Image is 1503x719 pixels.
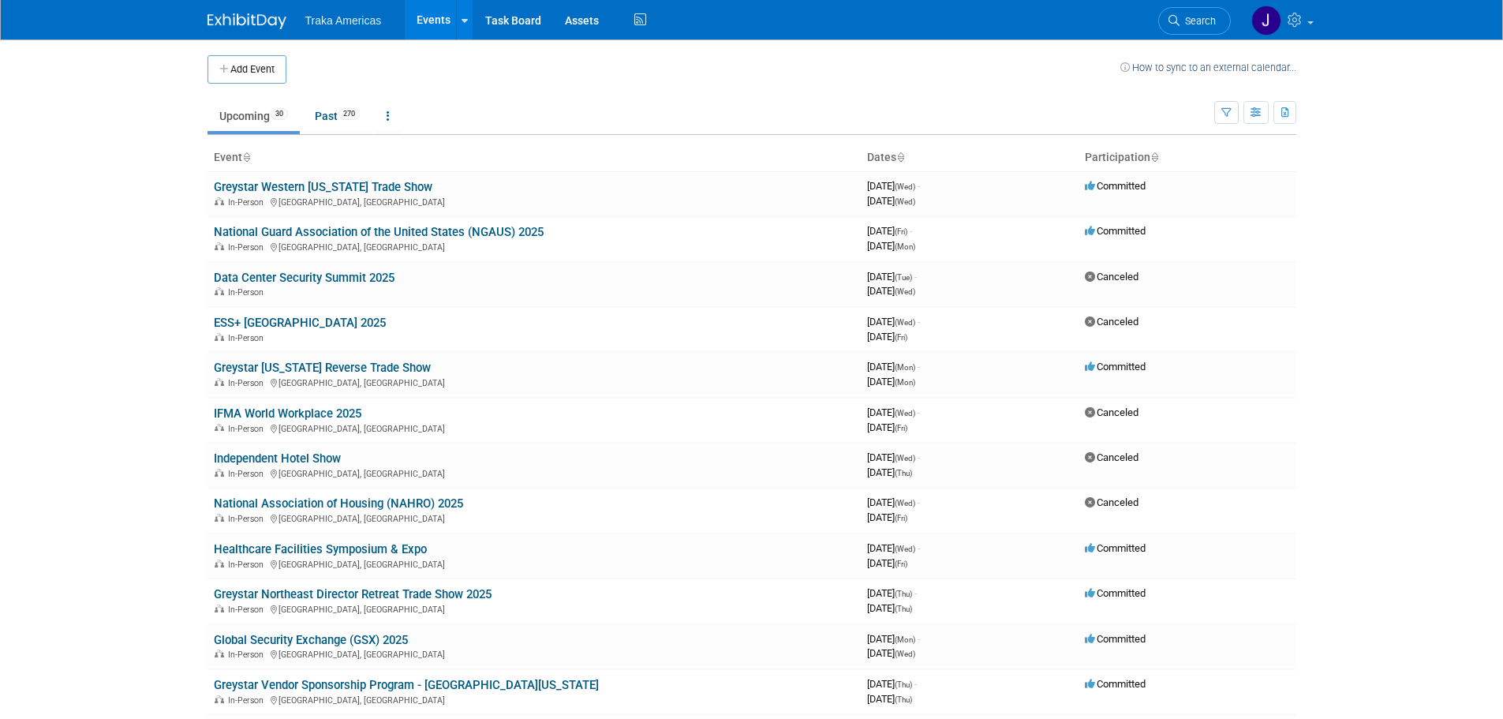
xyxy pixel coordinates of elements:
[214,511,854,524] div: [GEOGRAPHIC_DATA], [GEOGRAPHIC_DATA]
[1085,678,1146,690] span: Committed
[338,108,360,120] span: 270
[918,496,920,508] span: -
[305,14,382,27] span: Traka Americas
[918,633,920,645] span: -
[867,633,920,645] span: [DATE]
[1085,542,1146,554] span: Committed
[214,406,361,421] a: IFMA World Workplace 2025
[215,287,224,295] img: In-Person Event
[214,451,341,466] a: Independent Hotel Show
[867,331,907,343] span: [DATE]
[895,469,912,477] span: (Thu)
[895,514,907,522] span: (Fri)
[228,424,268,434] span: In-Person
[214,180,432,194] a: Greystar Western [US_STATE] Trade Show
[895,424,907,433] span: (Fri)
[867,451,920,463] span: [DATE]
[867,240,915,252] span: [DATE]
[215,469,224,477] img: In-Person Event
[895,635,915,644] span: (Mon)
[215,378,224,386] img: In-Person Event
[1085,587,1146,599] span: Committed
[918,451,920,463] span: -
[214,647,854,660] div: [GEOGRAPHIC_DATA], [GEOGRAPHIC_DATA]
[228,650,268,660] span: In-Person
[867,361,920,373] span: [DATE]
[214,271,394,285] a: Data Center Security Summit 2025
[214,376,854,388] div: [GEOGRAPHIC_DATA], [GEOGRAPHIC_DATA]
[895,287,915,296] span: (Wed)
[228,605,268,615] span: In-Person
[215,605,224,612] img: In-Person Event
[867,587,917,599] span: [DATE]
[867,316,920,328] span: [DATE]
[1150,151,1158,163] a: Sort by Participation Type
[895,242,915,251] span: (Mon)
[867,466,912,478] span: [DATE]
[895,545,915,553] span: (Wed)
[918,180,920,192] span: -
[215,197,224,205] img: In-Person Event
[861,144,1079,171] th: Dates
[1085,225,1146,237] span: Committed
[914,678,917,690] span: -
[1079,144,1296,171] th: Participation
[895,409,915,418] span: (Wed)
[867,557,907,569] span: [DATE]
[214,542,427,556] a: Healthcare Facilities Symposium & Expo
[895,680,912,689] span: (Thu)
[228,378,268,388] span: In-Person
[918,361,920,373] span: -
[895,454,915,462] span: (Wed)
[214,633,408,647] a: Global Security Exchange (GSX) 2025
[214,195,854,208] div: [GEOGRAPHIC_DATA], [GEOGRAPHIC_DATA]
[918,316,920,328] span: -
[214,587,492,601] a: Greystar Northeast Director Retreat Trade Show 2025
[1085,406,1138,418] span: Canceled
[918,542,920,554] span: -
[214,421,854,434] div: [GEOGRAPHIC_DATA], [GEOGRAPHIC_DATA]
[215,514,224,522] img: In-Person Event
[214,466,854,479] div: [GEOGRAPHIC_DATA], [GEOGRAPHIC_DATA]
[1085,633,1146,645] span: Committed
[867,180,920,192] span: [DATE]
[895,318,915,327] span: (Wed)
[242,151,250,163] a: Sort by Event Name
[208,55,286,84] button: Add Event
[895,363,915,372] span: (Mon)
[914,271,917,283] span: -
[1085,316,1138,328] span: Canceled
[215,560,224,567] img: In-Person Event
[867,511,907,523] span: [DATE]
[1085,496,1138,508] span: Canceled
[867,406,920,418] span: [DATE]
[208,101,300,131] a: Upcoming30
[214,678,599,692] a: Greystar Vendor Sponsorship Program - [GEOGRAPHIC_DATA][US_STATE]
[895,650,915,658] span: (Wed)
[867,542,920,554] span: [DATE]
[214,557,854,570] div: [GEOGRAPHIC_DATA], [GEOGRAPHIC_DATA]
[867,647,915,659] span: [DATE]
[214,693,854,706] div: [GEOGRAPHIC_DATA], [GEOGRAPHIC_DATA]
[271,108,288,120] span: 30
[910,225,912,237] span: -
[895,590,912,598] span: (Thu)
[1180,15,1216,27] span: Search
[228,695,268,706] span: In-Person
[208,144,861,171] th: Event
[228,287,268,298] span: In-Person
[867,195,915,207] span: [DATE]
[1085,361,1146,373] span: Committed
[1085,451,1138,463] span: Canceled
[867,225,912,237] span: [DATE]
[1158,7,1231,35] a: Search
[895,197,915,206] span: (Wed)
[214,361,431,375] a: Greystar [US_STATE] Reverse Trade Show
[215,695,224,703] img: In-Person Event
[867,678,917,690] span: [DATE]
[867,271,917,283] span: [DATE]
[895,378,915,387] span: (Mon)
[214,496,463,511] a: National Association of Housing (NAHRO) 2025
[895,695,912,704] span: (Thu)
[895,227,907,236] span: (Fri)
